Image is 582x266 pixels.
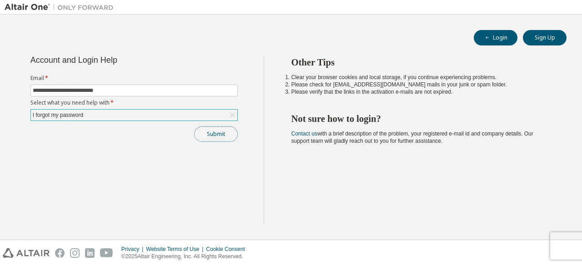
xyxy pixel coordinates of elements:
[121,253,251,261] p: © 2025 Altair Engineering, Inc. All Rights Reserved.
[5,3,118,12] img: Altair One
[194,126,238,142] button: Submit
[3,248,50,258] img: altair_logo.svg
[85,248,95,258] img: linkedin.svg
[291,88,551,95] li: Please verify that the links in the activation e-mails are not expired.
[206,246,250,253] div: Cookie Consent
[121,246,146,253] div: Privacy
[146,246,206,253] div: Website Terms of Use
[100,248,113,258] img: youtube.svg
[291,113,551,125] h2: Not sure how to login?
[30,75,238,82] label: Email
[474,30,517,45] button: Login
[30,99,238,106] label: Select what you need help with
[291,130,317,137] a: Contact us
[291,74,551,81] li: Clear your browser cookies and local storage, if you continue experiencing problems.
[55,248,65,258] img: facebook.svg
[31,110,85,120] div: I forgot my password
[291,130,533,144] span: with a brief description of the problem, your registered e-mail id and company details. Our suppo...
[291,56,551,68] h2: Other Tips
[291,81,551,88] li: Please check for [EMAIL_ADDRESS][DOMAIN_NAME] mails in your junk or spam folder.
[70,248,80,258] img: instagram.svg
[30,56,196,64] div: Account and Login Help
[523,30,567,45] button: Sign Up
[31,110,237,120] div: I forgot my password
